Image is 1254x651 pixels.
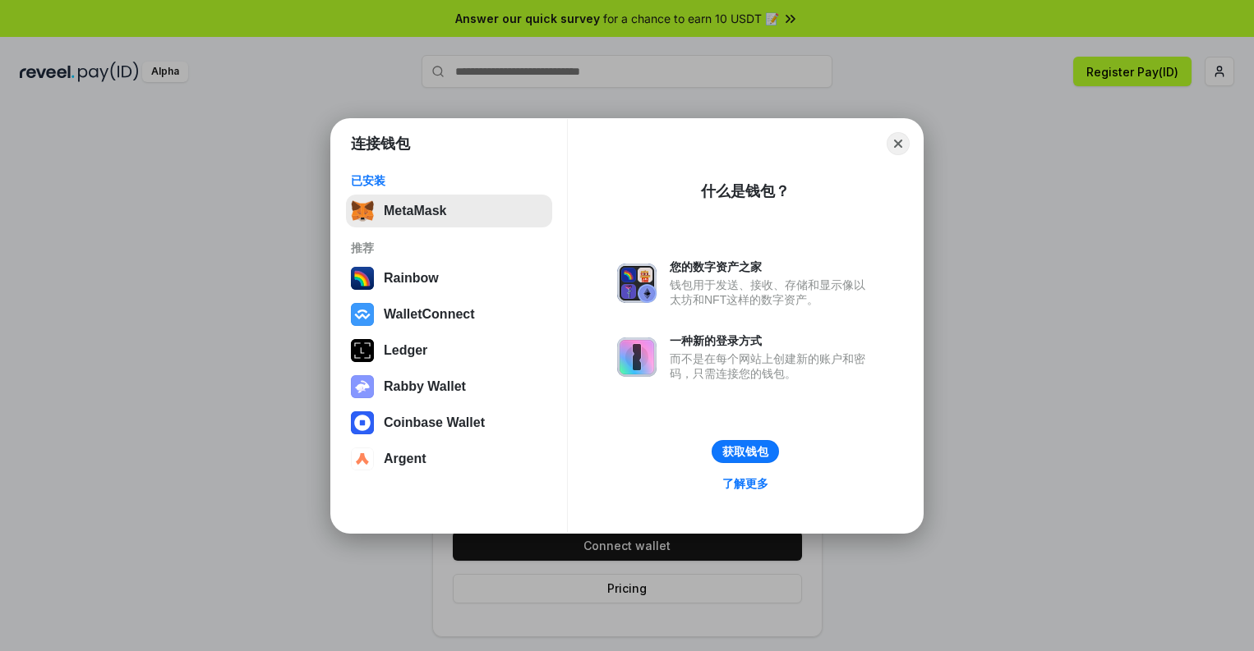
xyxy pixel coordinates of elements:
button: Coinbase Wallet [346,406,552,439]
button: 获取钱包 [712,440,779,463]
img: svg+xml,%3Csvg%20xmlns%3D%22http%3A%2F%2Fwww.w3.org%2F2000%2Fsvg%22%20fill%3D%22none%22%20viewBox... [617,337,657,377]
div: 了解更多 [722,476,768,491]
button: Close [887,132,910,155]
img: svg+xml,%3Csvg%20xmlns%3D%22http%3A%2F%2Fwww.w3.org%2F2000%2Fsvg%22%20width%3D%2228%22%20height%3... [351,339,374,362]
div: Ledger [384,343,427,358]
a: 了解更多 [712,473,778,494]
h1: 连接钱包 [351,134,410,154]
button: Rainbow [346,262,552,295]
div: Rabby Wallet [384,379,466,394]
div: 已安装 [351,173,547,188]
button: MetaMask [346,195,552,227]
img: svg+xml,%3Csvg%20width%3D%2228%22%20height%3D%2228%22%20viewBox%3D%220%200%2028%2028%22%20fill%3D... [351,411,374,434]
div: 推荐 [351,241,547,255]
div: 什么是钱包？ [701,181,790,201]
button: Argent [346,442,552,475]
div: 您的数字资产之家 [670,259,874,274]
img: svg+xml,%3Csvg%20width%3D%2228%22%20height%3D%2228%22%20viewBox%3D%220%200%2028%2028%22%20fill%3D... [351,447,374,470]
img: svg+xml,%3Csvg%20width%3D%22120%22%20height%3D%22120%22%20viewBox%3D%220%200%20120%20120%22%20fil... [351,267,374,290]
div: WalletConnect [384,307,475,322]
div: 钱包用于发送、接收、存储和显示像以太坊和NFT这样的数字资产。 [670,277,874,307]
img: svg+xml,%3Csvg%20xmlns%3D%22http%3A%2F%2Fwww.w3.org%2F2000%2Fsvg%22%20fill%3D%22none%22%20viewBox... [351,375,374,398]
img: svg+xml,%3Csvg%20width%3D%2228%22%20height%3D%2228%22%20viewBox%3D%220%200%2028%2028%22%20fill%3D... [351,303,374,326]
img: svg+xml,%3Csvg%20xmlns%3D%22http%3A%2F%2Fwww.w3.org%2F2000%2Fsvg%22%20fill%3D%22none%22%20viewBox... [617,264,657,303]
button: Rabby Wallet [346,370,552,403]
img: svg+xml,%3Csvg%20fill%3D%22none%22%20height%3D%2233%22%20viewBox%3D%220%200%2035%2033%22%20width%... [351,199,374,222]
button: WalletConnect [346,298,552,331]
div: Argent [384,452,426,466]
div: MetaMask [384,204,446,218]
div: 一种新的登录方式 [670,333,874,348]
button: Ledger [346,334,552,367]
div: Rainbow [384,271,439,286]
div: 而不是在每个网站上创建新的账户和密码，只需连接您的钱包。 [670,351,874,381]
div: 获取钱包 [722,444,768,459]
div: Coinbase Wallet [384,415,485,430]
